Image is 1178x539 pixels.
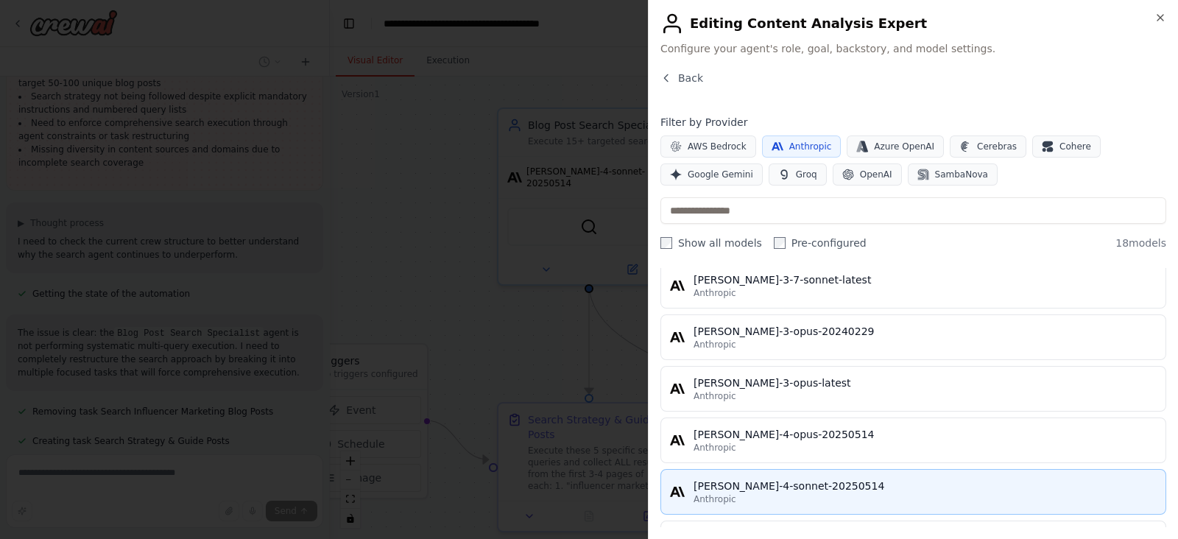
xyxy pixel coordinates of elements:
[694,390,736,402] span: Anthropic
[774,236,867,250] label: Pre-configured
[774,237,786,249] input: Pre-configured
[660,12,1166,35] h2: Editing Content Analysis Expert
[694,493,736,505] span: Anthropic
[694,427,1157,442] div: [PERSON_NAME]-4-opus-20250514
[694,287,736,299] span: Anthropic
[660,469,1166,515] button: [PERSON_NAME]-4-sonnet-20250514Anthropic
[660,163,763,186] button: Google Gemini
[874,141,934,152] span: Azure OpenAI
[694,339,736,350] span: Anthropic
[762,135,842,158] button: Anthropic
[789,141,832,152] span: Anthropic
[950,135,1026,158] button: Cerebras
[694,479,1157,493] div: [PERSON_NAME]-4-sonnet-20250514
[833,163,902,186] button: OpenAI
[660,236,762,250] label: Show all models
[660,71,703,85] button: Back
[1032,135,1101,158] button: Cohere
[660,135,756,158] button: AWS Bedrock
[1115,236,1166,250] span: 18 models
[694,324,1157,339] div: [PERSON_NAME]-3-opus-20240229
[688,141,747,152] span: AWS Bedrock
[796,169,817,180] span: Groq
[660,237,672,249] input: Show all models
[688,169,753,180] span: Google Gemini
[694,442,736,454] span: Anthropic
[660,41,1166,56] span: Configure your agent's role, goal, backstory, and model settings.
[935,169,988,180] span: SambaNova
[660,418,1166,463] button: [PERSON_NAME]-4-opus-20250514Anthropic
[678,71,703,85] span: Back
[694,376,1157,390] div: [PERSON_NAME]-3-opus-latest
[847,135,944,158] button: Azure OpenAI
[860,169,892,180] span: OpenAI
[660,263,1166,309] button: [PERSON_NAME]-3-7-sonnet-latestAnthropic
[660,115,1166,130] h4: Filter by Provider
[694,272,1157,287] div: [PERSON_NAME]-3-7-sonnet-latest
[908,163,998,186] button: SambaNova
[769,163,827,186] button: Groq
[977,141,1017,152] span: Cerebras
[660,314,1166,360] button: [PERSON_NAME]-3-opus-20240229Anthropic
[1059,141,1091,152] span: Cohere
[660,366,1166,412] button: [PERSON_NAME]-3-opus-latestAnthropic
